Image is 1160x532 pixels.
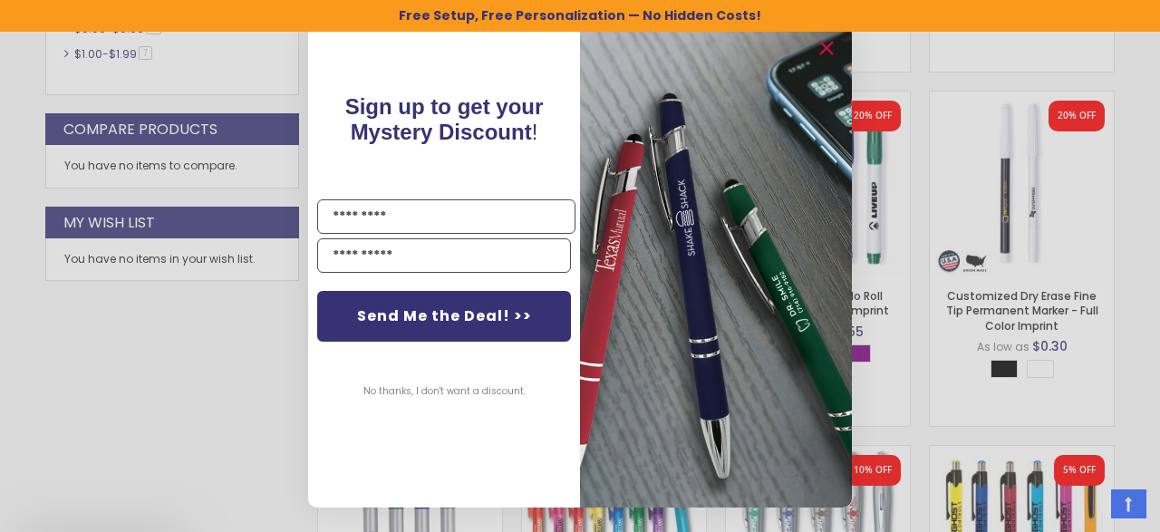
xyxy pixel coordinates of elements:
img: 081b18bf-2f98-4675-a917-09431eb06994.jpeg [580,24,852,508]
button: No thanks, I don't want a discount. [354,369,535,414]
input: YOUR EMAIL [317,238,571,273]
iframe: Google Customer Reviews [1010,483,1160,532]
span: ! [345,94,544,144]
button: Close dialog [812,34,841,63]
span: Sign up to get your Mystery Discount [345,94,544,144]
button: Send Me the Deal! >> [317,291,571,342]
